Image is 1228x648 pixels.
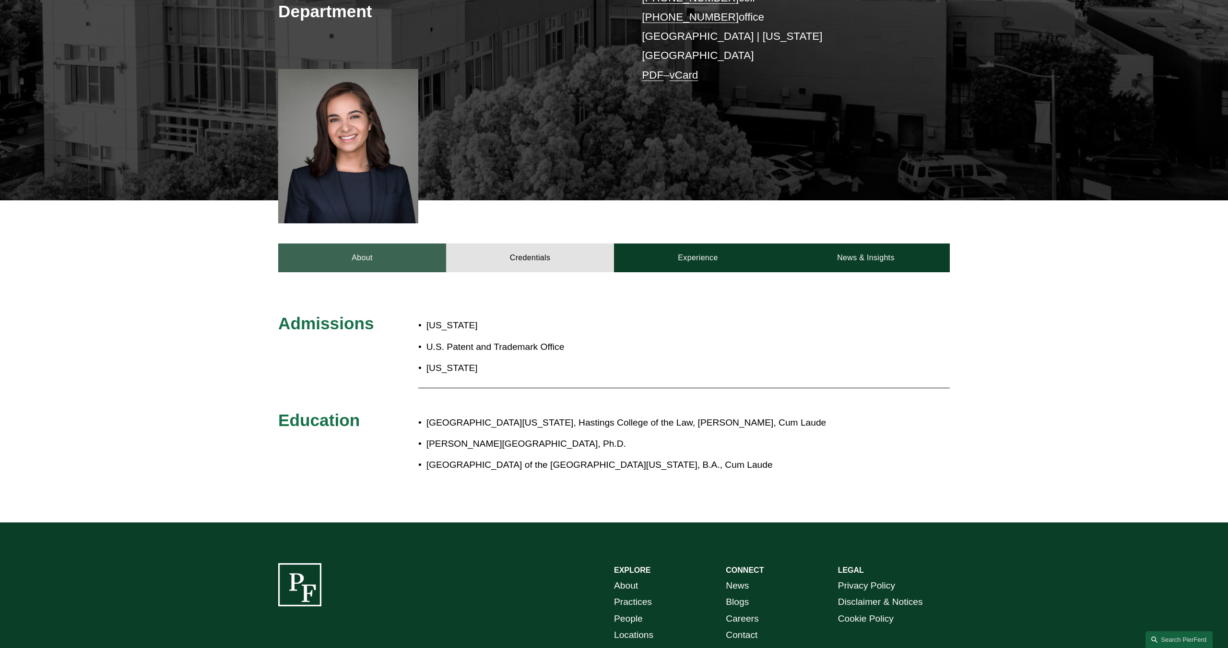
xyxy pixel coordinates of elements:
a: Cookie Policy [838,611,894,627]
p: [GEOGRAPHIC_DATA][US_STATE], Hastings College of the Law, [PERSON_NAME], Cum Laude [426,415,866,431]
a: News & Insights [782,243,950,272]
p: [PERSON_NAME][GEOGRAPHIC_DATA], Ph.D. [426,436,866,452]
a: Locations [614,627,653,644]
a: Practices [614,594,652,611]
a: Credentials [446,243,614,272]
a: Contact [726,627,757,644]
a: News [726,578,749,594]
span: Admissions [278,314,374,333]
a: PDF [642,69,663,81]
a: Search this site [1145,631,1213,648]
p: [GEOGRAPHIC_DATA] of the [GEOGRAPHIC_DATA][US_STATE], B.A., Cum Laude [426,457,866,474]
a: About [278,243,446,272]
a: People [614,611,643,627]
a: Disclaimer & Notices [838,594,923,611]
a: [PHONE_NUMBER] [642,11,739,23]
strong: LEGAL [838,566,864,574]
p: [US_STATE] [426,317,670,334]
a: Experience [614,243,782,272]
p: [US_STATE] [426,360,670,377]
a: vCard [670,69,698,81]
a: Blogs [726,594,749,611]
strong: EXPLORE [614,566,650,574]
a: Careers [726,611,758,627]
a: Privacy Policy [838,578,895,594]
p: U.S. Patent and Trademark Office [426,339,670,356]
strong: CONNECT [726,566,764,574]
span: Education [278,411,360,429]
a: About [614,578,638,594]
